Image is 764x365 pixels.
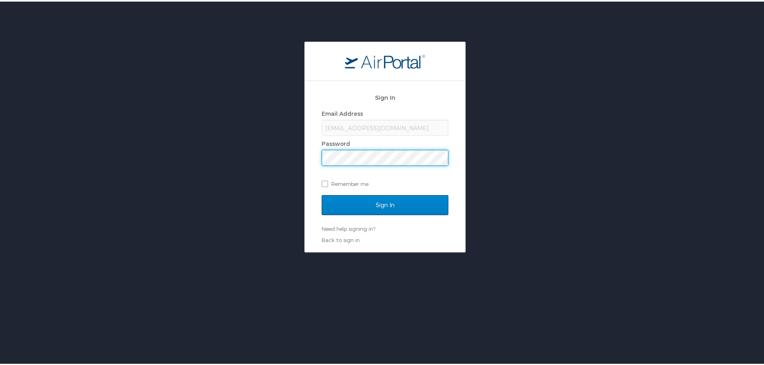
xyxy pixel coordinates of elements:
[322,109,363,115] label: Email Address
[322,91,448,101] h2: Sign In
[322,194,448,214] input: Sign In
[345,52,425,67] img: logo
[322,235,360,242] a: Back to sign in
[322,224,375,230] a: Need help signing in?
[322,176,448,188] label: Remember me
[322,139,350,145] label: Password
